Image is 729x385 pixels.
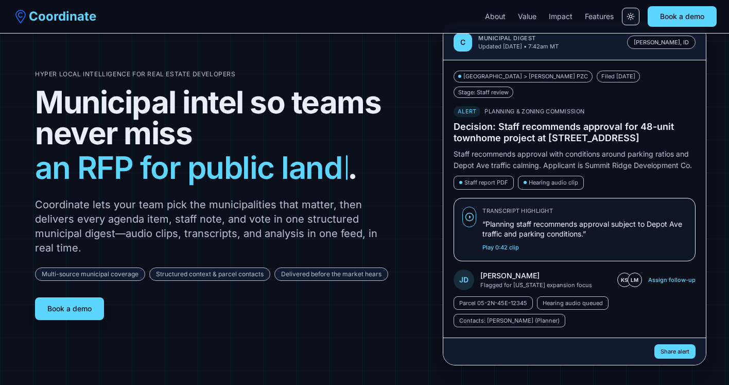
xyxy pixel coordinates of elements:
img: Coordinate [12,8,29,25]
p: Municipal digest [478,34,559,43]
p: Updated [DATE] • 7:42am MT [478,42,559,51]
a: Value [518,11,536,22]
a: Coordinate [12,8,96,25]
span: Multi-source municipal coverage [35,267,145,281]
span: Coordinate [29,8,96,25]
span: Contacts: [PERSON_NAME] (Planner) [454,314,565,327]
h1: Municipal intel so teams never miss . [35,87,391,187]
p: [PERSON_NAME] [480,271,592,281]
span: Alert [454,106,480,117]
p: “Planning staff recommends approval subject to Depot Ave traffic and parking conditions.” [482,219,687,239]
span: Parcel 05-2N-45E-12345 [454,296,533,310]
span: [GEOGRAPHIC_DATA] > [PERSON_NAME] PZC [454,71,593,82]
button: Book a demo [35,297,104,320]
button: Switch to light mode [622,8,639,25]
span: [PERSON_NAME], ID [627,36,696,49]
span: Structured context & parcel contacts [149,267,270,281]
button: Share alert [654,344,696,359]
p: Flagged for [US_STATE] expansion focus [480,281,592,289]
a: Impact [549,11,572,22]
span: Stage: Staff review [454,87,513,98]
p: Staff recommends approval with conditions around parking ratios and Depot Ave traffic calming. Ap... [454,148,696,172]
h3: Decision: Staff recommends approval for 48-unit townhome project at [STREET_ADDRESS] [454,121,696,144]
span: KS [617,273,632,287]
span: Delivered before the market hears [274,267,388,281]
span: Hearing audio clip [518,176,584,190]
span: Hearing audio queued [537,296,609,310]
button: Book a demo [648,6,717,27]
p: Hyper local intelligence for real estate developers [35,70,391,78]
button: Play 0:42 clip [482,243,519,252]
span: LM [628,273,642,287]
span: Filed [DATE] [597,71,640,82]
p: Coordinate lets your team pick the municipalities that matter, then delivers every agenda item, s... [35,197,391,255]
div: JD [454,270,474,290]
span: an RFP for public land [35,148,342,187]
a: About [485,11,506,22]
a: Features [585,11,614,22]
span: Staff report PDF [454,176,514,190]
button: Assign follow-up [648,276,696,284]
div: C [454,33,472,52]
p: Transcript highlight [482,207,687,215]
span: Planning & Zoning Commission [484,107,584,116]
